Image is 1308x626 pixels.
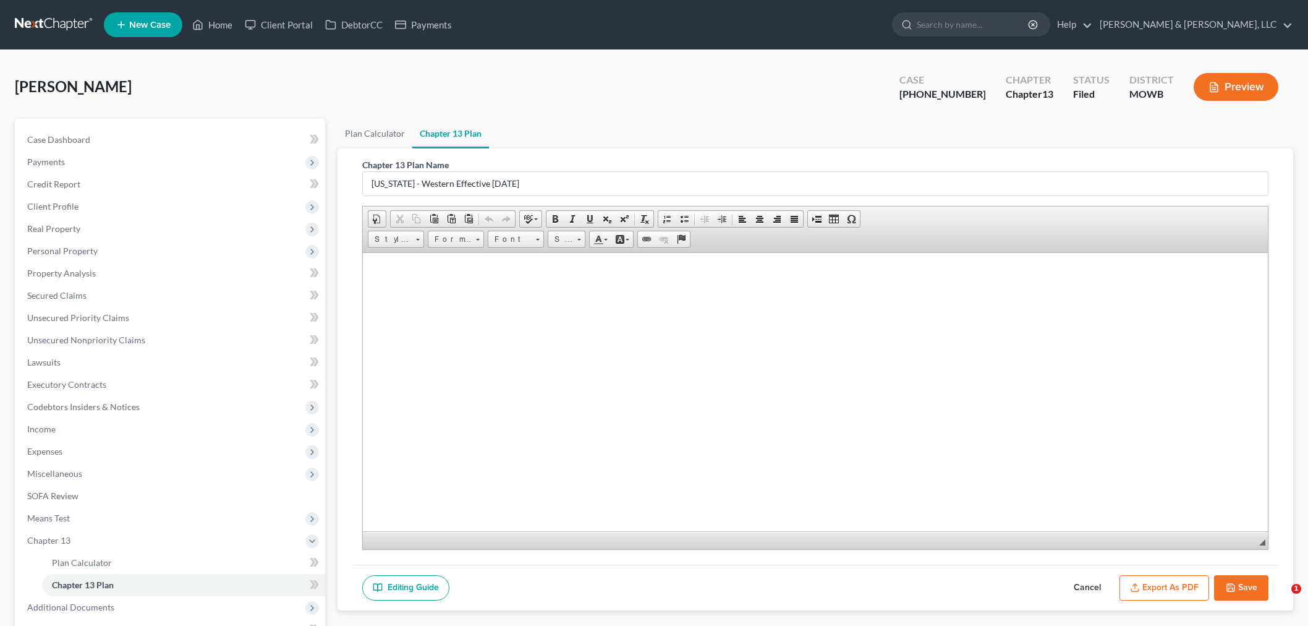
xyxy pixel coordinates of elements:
div: [PHONE_NUMBER] [899,87,986,101]
span: Client Profile [27,201,79,212]
a: Unlink [655,231,673,247]
a: Property Analysis [17,262,325,285]
button: Cancel [1060,575,1115,601]
a: Bold [546,211,564,227]
a: Format [428,231,484,248]
div: District [1129,73,1174,87]
span: Format [428,231,472,247]
span: Means Test [27,513,70,523]
a: Font [488,231,544,248]
a: Copy [408,211,425,227]
span: [PERSON_NAME] [15,77,132,95]
a: Plan Calculator [42,552,325,574]
a: Cut [391,211,408,227]
a: Insert Special Character [843,211,860,227]
a: Unsecured Priority Claims [17,307,325,329]
span: Property Analysis [27,268,96,278]
a: Insert/Remove Numbered List [658,211,676,227]
button: Preview [1194,73,1278,101]
a: Paste as plain text [443,211,460,227]
span: Personal Property [27,246,98,256]
a: Redo [498,211,515,227]
a: Executory Contracts [17,374,325,396]
a: Help [1051,14,1092,36]
div: Chapter [1006,73,1053,87]
a: Insert/Remove Bulleted List [676,211,693,227]
a: Plan Calculator [338,119,412,148]
a: Payments [389,14,458,36]
a: Justify [786,211,803,227]
span: Styles [368,231,412,247]
a: Table [825,211,843,227]
span: Case Dashboard [27,134,90,145]
a: Document Properties [368,211,386,227]
a: Superscript [616,211,633,227]
button: Save [1214,575,1268,601]
iframe: Intercom live chat [1266,584,1296,614]
span: Unsecured Nonpriority Claims [27,335,145,345]
a: Italic [564,211,581,227]
span: Secured Claims [27,290,87,301]
input: Enter name... [363,172,1268,195]
a: Size [548,231,585,248]
a: Increase Indent [713,211,731,227]
a: Styles [368,231,424,248]
a: Paste [425,211,443,227]
span: SOFA Review [27,491,79,501]
span: Additional Documents [27,602,114,612]
a: Text Color [590,231,611,247]
span: Lawsuits [27,357,61,367]
a: Link [638,231,655,247]
div: Filed [1073,87,1110,101]
iframe: Rich Text Editor, document-ckeditor [363,253,1268,531]
span: Expenses [27,446,62,457]
span: Plan Calculator [52,557,112,568]
a: Insert Page Break for Printing [808,211,825,227]
a: Lawsuits [17,351,325,374]
a: Remove Format [636,211,653,227]
a: Background Color [611,231,633,247]
input: Search by name... [917,13,1030,36]
a: Center [751,211,768,227]
span: Codebtors Insiders & Notices [27,401,140,412]
span: New Case [129,20,171,30]
a: Align Left [734,211,751,227]
a: Subscript [598,211,616,227]
a: Client Portal [239,14,319,36]
a: Home [186,14,239,36]
span: Miscellaneous [27,468,82,479]
a: Case Dashboard [17,129,325,151]
a: Underline [581,211,598,227]
div: Case [899,73,986,87]
a: Spell Checker [520,211,541,227]
span: Executory Contracts [27,379,106,390]
a: Undo [480,211,498,227]
span: Chapter 13 Plan [52,580,114,590]
label: Chapter 13 Plan Name [362,158,449,171]
a: Decrease Indent [696,211,713,227]
span: Unsecured Priority Claims [27,312,129,323]
a: Chapter 13 Plan [42,574,325,596]
button: Export as PDF [1119,575,1209,601]
a: Credit Report [17,173,325,195]
div: Chapter [1006,87,1053,101]
span: Resize [1259,539,1265,546]
span: 1 [1291,584,1301,594]
a: Anchor [673,231,690,247]
span: 13 [1042,88,1053,100]
a: SOFA Review [17,485,325,507]
span: Font [488,231,532,247]
a: Editing Guide [362,575,449,601]
a: Secured Claims [17,285,325,307]
a: Unsecured Nonpriority Claims [17,329,325,351]
span: Income [27,424,56,434]
a: DebtorCC [319,14,389,36]
span: Real Property [27,223,80,234]
span: Size [548,231,573,247]
a: [PERSON_NAME] & [PERSON_NAME], LLC [1094,14,1293,36]
span: Payments [27,156,65,167]
a: Align Right [768,211,786,227]
a: Paste from Word [460,211,477,227]
a: Chapter 13 Plan [412,119,489,148]
span: Chapter 13 [27,535,70,546]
